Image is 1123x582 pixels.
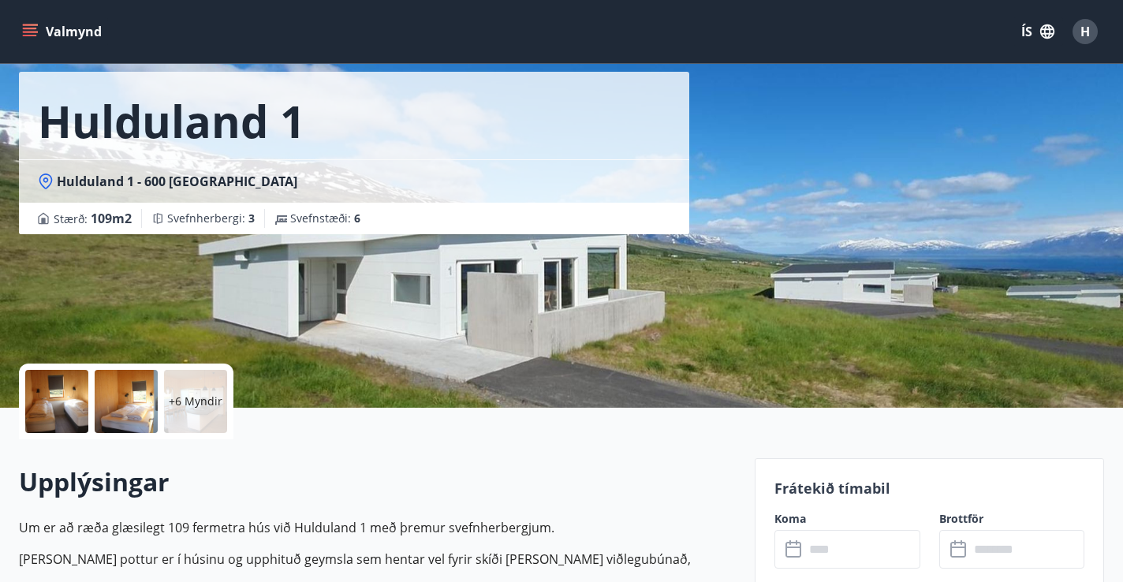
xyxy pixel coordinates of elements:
[248,211,255,226] span: 3
[19,550,736,569] p: [PERSON_NAME] pottur er í húsinu og upphituð geymsla sem hentar vel fyrir skíði [PERSON_NAME] við...
[19,17,108,46] button: menu
[1013,17,1063,46] button: ÍS
[54,209,132,228] span: Stærð :
[19,464,736,499] h2: Upplýsingar
[1066,13,1104,50] button: H
[91,210,132,227] span: 109 m2
[169,394,222,409] p: +6 Myndir
[354,211,360,226] span: 6
[19,518,736,537] p: Um er að ræða glæsilegt 109 fermetra hús við Hulduland 1 með þremur svefnherbergjum.
[290,211,360,226] span: Svefnstæði :
[57,173,297,190] span: Hulduland 1 - 600 [GEOGRAPHIC_DATA]
[939,511,1084,527] label: Brottför
[774,511,920,527] label: Koma
[774,478,1084,498] p: Frátekið tímabil
[1080,23,1090,40] span: H
[167,211,255,226] span: Svefnherbergi :
[38,91,305,151] h1: Hulduland 1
